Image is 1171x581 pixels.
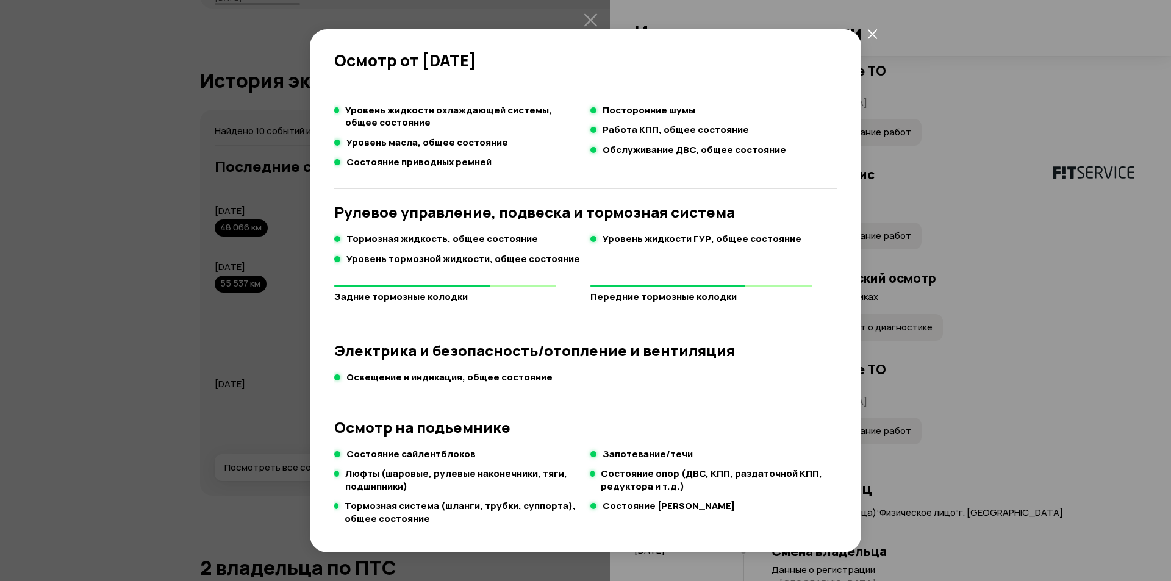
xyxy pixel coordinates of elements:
strong: Уровень тормозной жидкости, общее состояние [346,253,580,266]
strong: Работа КПП, общее состояние [603,124,749,137]
h2: Осмотр от [DATE] [334,51,837,70]
strong: Состояние приводных ремней [346,156,492,169]
strong: Тормозная жидкость, общее состояние [346,233,538,246]
strong: Передние тормозные колодки [590,291,837,304]
strong: Посторонние шумы [603,104,695,117]
strong: Уровень масла, общее состояние [346,137,508,149]
strong: Освещение и индикация, общее состояние [346,371,553,384]
strong: Состояние опор (ДВС, КПП, раздаточной КПП, редуктора и т.д.) [601,468,837,493]
strong: Состояние [PERSON_NAME] [603,500,735,513]
strong: Люфты (шаровые, рулевые наконечники, тяги, подшипники) [345,468,581,493]
strong: Уровень жидкости охлаждающей системы, общее состояние [345,104,581,129]
h3: Рулевое управление, подвеска и тормозная система [334,204,837,221]
strong: Обслуживание ДВС, общее состояние [603,144,786,157]
h3: Электрика и безопасность/отопление и вентиляция [334,342,837,359]
h3: Осмотр на подьемнике [334,419,837,436]
strong: Состояние сайлентблоков [346,448,476,461]
strong: Задние тормозные колодки [334,291,581,304]
strong: Уровень жидкости ГУР, общее состояние [603,233,801,246]
strong: Запотевание/течи [603,448,693,461]
button: закрыть [861,23,883,45]
strong: Тормозная система (шланги, трубки, суппорта), общее состояние [345,500,581,525]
